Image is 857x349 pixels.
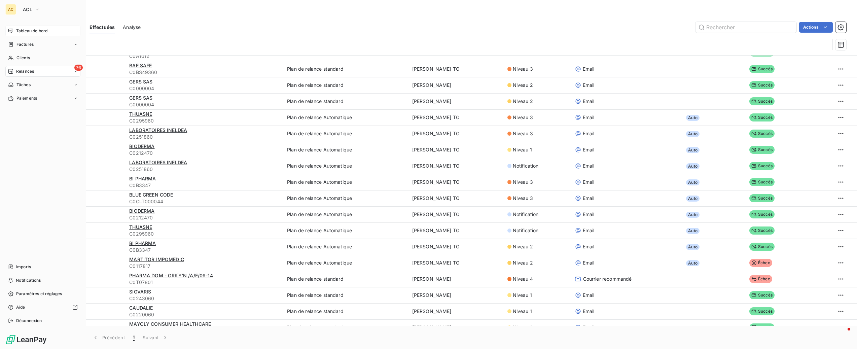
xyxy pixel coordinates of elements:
span: Tableau de bord [16,28,47,34]
td: [PERSON_NAME] [408,287,503,303]
span: Succès [749,178,775,186]
span: Auto [686,163,700,169]
span: Niveau 1 [513,292,532,299]
span: Auto [686,196,700,202]
td: [PERSON_NAME] [408,271,503,287]
span: C0212470 [129,214,279,221]
button: Précédent [88,330,129,345]
td: [PERSON_NAME] TO [408,126,503,142]
td: Plan de relance Automatique [283,109,408,126]
td: Plan de relance Automatique [283,190,408,206]
span: BI PHARMA [129,176,156,181]
span: Niveau 2 [513,82,533,89]
span: Succès [749,323,775,331]
span: Succès [749,113,775,121]
span: C0CLT000044 [129,198,279,205]
span: Auto [686,147,700,153]
span: Email [583,211,595,218]
span: LABORATOIRES INELDEA [129,160,187,165]
span: Notifications [16,277,41,283]
td: [PERSON_NAME] TO [408,255,503,271]
span: Clients [16,55,30,61]
td: [PERSON_NAME] TO [408,239,503,255]
td: [PERSON_NAME] TO [408,206,503,222]
span: Notification [513,163,539,169]
span: Niveau 3 [513,195,533,202]
span: 1 [133,334,135,341]
span: C0000004 [129,101,279,108]
span: Auto [686,179,700,185]
td: Plan de relance Automatique [283,126,408,142]
input: Rechercher [695,22,796,33]
span: Déconnexion [16,318,42,324]
span: Email [583,66,595,72]
td: Plan de relance standard [283,93,408,109]
span: Email [583,259,595,266]
span: Auto [686,212,700,218]
td: [PERSON_NAME] [408,77,503,93]
td: [PERSON_NAME] [408,93,503,109]
span: Succès [749,194,775,202]
span: Échec [749,275,772,283]
td: Plan de relance standard [283,271,408,287]
td: [PERSON_NAME] [408,319,503,336]
td: [PERSON_NAME] TO [408,61,503,77]
td: Plan de relance standard [283,77,408,93]
span: Email [583,179,595,185]
span: Email [583,227,595,234]
span: Auto [686,228,700,234]
span: Paramètres et réglages [16,291,62,297]
span: Niveau 1 [513,146,532,153]
button: Actions [799,22,833,33]
span: CAUDALIE [129,305,153,311]
span: C0117817 [129,263,279,270]
span: BLUE GREEN CODE [129,192,173,198]
button: Suivant [139,330,173,345]
span: Succès [749,226,775,235]
span: C0A1012 [129,53,279,60]
span: LABORATOIRES INELDEA [129,127,187,133]
td: [PERSON_NAME] TO [408,109,503,126]
span: Email [583,308,595,315]
span: Email [583,98,595,105]
span: MAYOLY CONSUMER HEALTHCARE [129,321,211,327]
td: Plan de relance Automatique [283,142,408,158]
td: Plan de relance Automatique [283,239,408,255]
span: Analyse [123,24,141,31]
td: [PERSON_NAME] TO [408,158,503,174]
div: AC [5,4,16,15]
span: Effectuées [90,24,115,31]
span: C0295960 [129,231,279,237]
span: Niveau 2 [513,259,533,266]
span: Auto [686,131,700,137]
span: PHARMA DOM - ORKY'N /A/E/09-14 [129,273,213,278]
td: Plan de relance Automatique [283,206,408,222]
span: C0T07801 [129,279,279,286]
span: Succès [749,243,775,251]
span: GERS SAS [129,79,152,84]
span: Succès [749,291,775,299]
span: C0212470 [129,150,279,156]
span: Niveau 1 [513,308,532,315]
span: Niveau 1 [513,324,532,331]
span: Niveau 4 [513,276,533,282]
td: [PERSON_NAME] TO [408,222,503,239]
span: Succès [749,210,775,218]
span: MARTITOR IMPOMEDIC [129,256,184,262]
span: Relances [16,68,34,74]
span: BIODERMA [129,143,154,149]
span: Niveau 3 [513,179,533,185]
span: Succès [749,130,775,138]
span: 76 [74,65,83,71]
span: C0251860 [129,134,279,140]
span: C0220060 [129,311,279,318]
button: 1 [129,330,139,345]
span: Niveau 3 [513,130,533,137]
span: Email [583,292,595,299]
span: C0295960 [129,117,279,124]
span: Email [583,324,595,331]
td: [PERSON_NAME] [408,303,503,319]
span: C0243060 [129,295,279,302]
span: Aide [16,304,25,310]
td: Plan de relance standard [283,287,408,303]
